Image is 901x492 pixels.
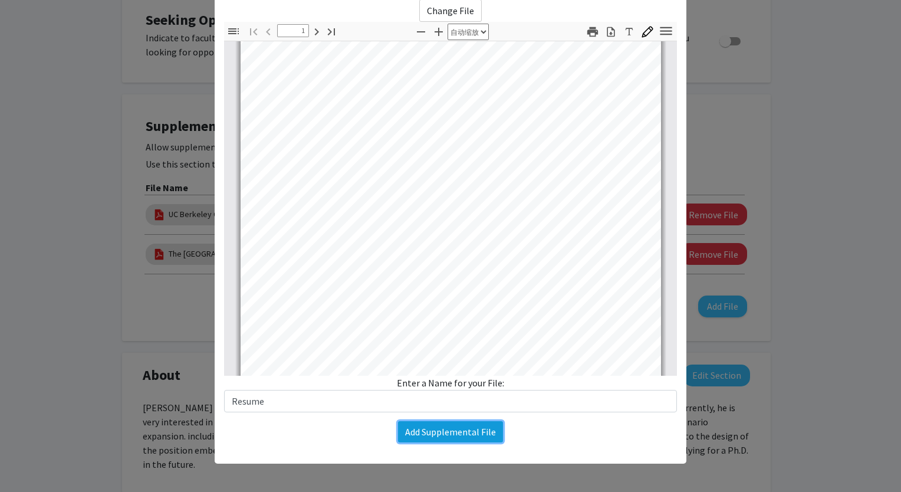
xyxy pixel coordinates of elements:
div: Enter a Name for your File: [224,376,677,412]
input: 页面 [277,24,309,37]
button: 缩小 [411,24,431,40]
button: 切换侧栏 [226,24,241,39]
button: 文本 [619,24,639,40]
button: 下一页 [307,24,327,40]
button: 绘图 [637,24,657,40]
button: 打印 [583,24,603,40]
iframe: Chat [9,439,50,483]
select: 缩放 [448,24,489,40]
button: Add Supplemental File [398,421,503,442]
input: Resume, Cover Letter, Transcript, etc. [224,390,677,412]
button: 上一页 [258,24,278,40]
button: 放大 [429,24,449,40]
button: 转到最后一页 [321,24,341,40]
button: 工具 [656,24,676,40]
button: 下载 [601,24,621,40]
button: 转到第一页 [244,24,264,40]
